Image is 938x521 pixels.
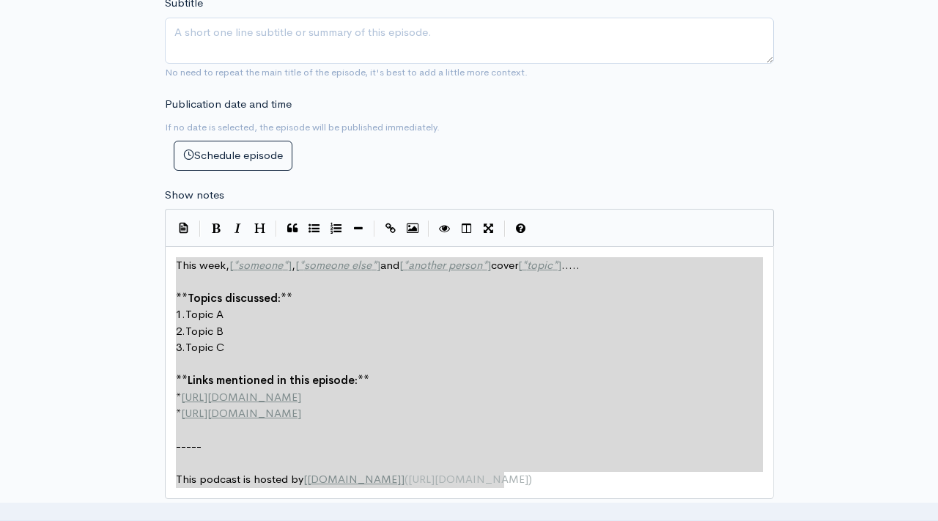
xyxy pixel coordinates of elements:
span: This week, [176,258,229,272]
button: Toggle Side by Side [456,218,478,240]
button: Quote [281,218,303,240]
span: cover [491,258,518,272]
label: Show notes [165,187,224,204]
span: ] [558,258,561,272]
span: [ [399,258,403,272]
i: | [374,221,375,237]
i: | [428,221,429,237]
span: [DOMAIN_NAME] [307,472,401,486]
small: If no date is selected, the episode will be published immediately. [165,121,440,133]
label: Publication date and time [165,96,292,113]
button: Italic [227,218,249,240]
span: [ [303,472,307,486]
button: Schedule episode [174,141,292,171]
span: 3. [176,340,185,354]
span: ( [405,472,408,486]
button: Markdown Guide [510,218,532,240]
small: No need to repeat the main title of the episode, it's best to add a little more context. [165,66,528,78]
i: | [276,221,277,237]
span: another person [408,258,482,272]
span: Topics discussed: [188,291,281,305]
button: Heading [249,218,271,240]
span: 2. [176,324,185,338]
span: ..... [561,258,580,272]
span: [URL][DOMAIN_NAME] [408,472,528,486]
span: ] [377,258,380,272]
button: Toggle Preview [434,218,456,240]
button: Generic List [303,218,325,240]
span: , [292,258,295,272]
span: ] [288,258,292,272]
span: ) [528,472,532,486]
button: Numbered List [325,218,347,240]
button: Insert Horizontal Line [347,218,369,240]
span: Topic B [185,324,224,338]
span: This podcast is hosted by [176,472,303,486]
span: ] [401,472,405,486]
i: | [504,221,506,237]
button: Toggle Fullscreen [478,218,500,240]
span: [URL][DOMAIN_NAME] [181,406,301,420]
span: 1. [176,307,185,321]
button: Create Link [380,218,402,240]
span: topic [527,258,553,272]
button: Insert Show Notes Template [173,216,195,238]
span: [ [229,258,233,272]
span: [ [295,258,299,272]
i: | [199,221,201,237]
span: Topic A [185,307,224,321]
span: ----- [176,439,202,453]
span: [ [518,258,522,272]
span: ] [487,258,491,272]
span: Topic C [185,340,224,354]
span: and [380,258,399,272]
span: someone else [304,258,372,272]
button: Bold [205,218,227,240]
span: someone [238,258,283,272]
span: Links mentioned in this episode: [188,373,358,387]
span: [URL][DOMAIN_NAME] [181,390,301,404]
button: Insert Image [402,218,424,240]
